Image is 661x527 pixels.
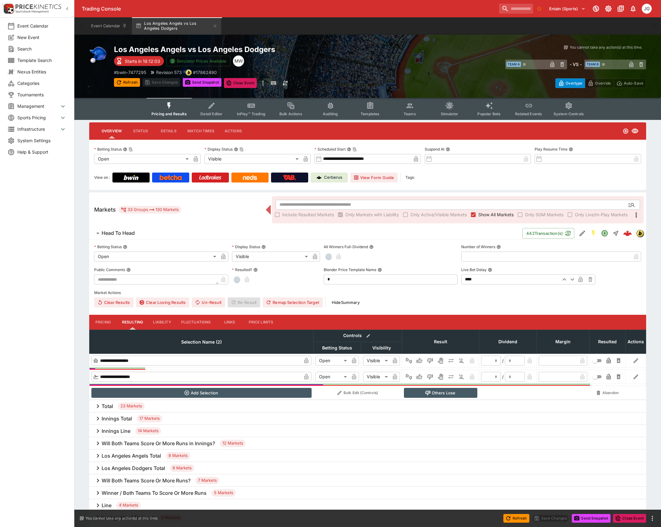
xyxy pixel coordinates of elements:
[315,372,349,382] div: Open
[601,230,608,237] svg: Open
[404,372,414,382] button: Not Set
[204,154,301,164] div: Visible
[17,126,59,132] span: Infrastructure
[183,78,221,87] button: Send Snapshot
[621,227,634,239] a: 0a6e0ea6-9e6c-4c4b-8586-4c64c644f695
[446,356,456,366] button: Push
[566,80,582,86] p: Overtype
[263,297,323,307] button: Remap Selection Target
[94,173,110,182] label: View on :
[315,344,359,352] span: Betting Status
[404,356,414,366] button: Not Set
[126,268,131,272] button: Public Comments
[626,199,637,210] button: Open
[585,78,614,88] button: Override
[116,502,141,508] span: 4 Markets
[613,514,646,523] button: Close Event
[324,244,368,249] p: All Winners Full-Dividend
[626,330,646,354] th: Actions
[603,3,614,14] button: Toggle light/dark mode
[17,80,67,86] span: Categories
[216,315,244,330] button: Links
[570,45,642,50] p: You cannot take any action(s) at this time.
[132,17,221,35] button: Los Angeles Angels vs Los Angeles Dodgers
[121,206,179,213] div: 33 Groups 130 Markets
[315,388,400,398] button: Bulk Edit (Controls)
[182,124,219,138] button: Match Times
[545,4,589,14] button: Select Tenant
[17,137,67,144] span: System Settings
[314,147,346,152] p: Scheduled Start
[17,46,67,52] span: Search
[118,403,145,409] span: 23 Markets
[137,415,162,422] span: 17 Markets
[649,515,656,522] button: more
[591,388,624,398] button: Abandon
[186,69,192,76] div: bwin
[405,173,415,182] label: Tags:
[282,211,334,218] span: Include Resulted Markets
[595,80,611,86] p: Override
[461,244,495,249] p: Number of Winners
[614,78,646,88] button: Auto-Save
[555,78,646,88] div: Start From
[410,211,467,218] span: Only Active/Visible Markets
[89,315,117,330] button: Pricing
[102,502,112,509] h6: Line
[94,297,134,307] button: Clear Results
[441,112,458,116] span: Simulator
[91,388,312,398] button: Add Selection
[436,356,445,366] button: Void
[102,490,207,496] h6: Winner / Both Teams To Score Or More Runs
[589,330,626,354] th: Resulted
[640,2,654,15] button: James Gordon
[515,112,542,116] span: Related Events
[323,112,338,116] span: Auditing
[193,69,217,76] p: Copy To Clipboard
[361,112,379,116] span: Templates
[369,245,374,249] button: All Winners Full-Dividend
[94,288,641,297] label: Market Actions
[366,344,398,352] span: Visibility
[477,112,501,116] span: Popular Bets
[522,228,574,239] button: 442Transaction(s)
[425,356,435,366] button: Lose
[94,244,122,249] p: Betting Status
[234,147,238,152] button: Display StatusCopy To Clipboard
[425,147,444,152] p: Suspend At
[97,124,127,138] button: Overview
[425,372,435,382] button: Lose
[590,3,602,14] button: Connected to PK
[623,229,632,238] img: logo-cerberus--red.svg
[102,403,113,410] h6: Total
[195,477,219,484] span: 7 Markets
[94,267,125,272] p: Public Comments
[192,297,225,307] button: Un-Result
[535,147,567,152] p: Play Resume Time
[220,440,246,446] span: 12 Markets
[94,154,191,164] div: Open
[585,62,600,67] span: Team B
[599,228,610,239] button: Open
[135,428,161,434] span: 14 Markets
[17,103,59,109] span: Management
[363,356,390,366] div: Visible
[631,127,639,135] svg: Visible
[237,112,265,116] span: InPlay™ Trading
[503,514,529,523] button: Refresh
[534,4,544,14] button: No Bookmarks
[199,175,221,180] img: Ladbrokes
[478,211,514,218] span: Show All Markets
[633,211,640,219] svg: More
[89,227,522,239] button: Head To Head
[615,3,626,14] button: Documentation
[642,4,652,14] div: James Gordon
[324,267,376,272] p: Blender Price Template Name
[2,2,14,15] img: PriceKinetics Logo
[436,372,445,382] button: Void
[15,10,49,13] img: Sportsbook Management
[102,428,130,434] h6: Innings Line
[17,68,67,75] span: Nexus Entities
[554,112,584,116] span: System Controls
